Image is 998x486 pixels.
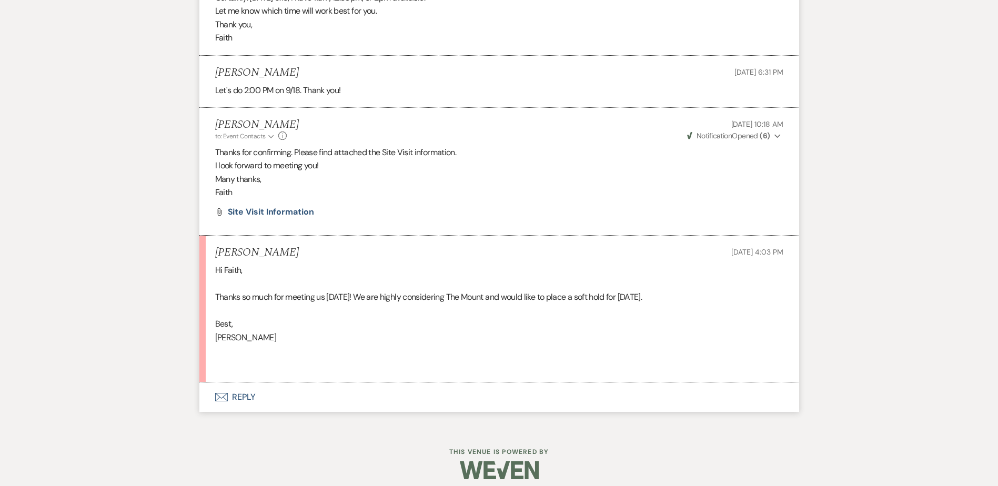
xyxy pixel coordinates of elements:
h5: [PERSON_NAME] [215,118,299,131]
p: Thank you, [215,18,783,32]
span: Opened [687,131,770,140]
div: Let's do 2:00 PM on 9/18. Thank you! [215,84,783,97]
a: Site Visit Information [228,208,314,216]
button: to: Event Contacts [215,131,276,141]
span: [DATE] 6:31 PM [734,67,783,77]
p: I look forward to meeting you! [215,159,783,173]
span: [DATE] 10:18 AM [731,119,783,129]
p: Faith [215,31,783,45]
p: Faith [215,186,783,199]
h5: [PERSON_NAME] [215,66,299,79]
p: Hi Faith, [215,264,783,277]
span: [DATE] 4:03 PM [731,247,783,257]
button: Reply [199,382,799,412]
span: Site Visit Information [228,206,314,217]
strong: ( 6 ) [760,131,770,140]
h5: [PERSON_NAME] [215,246,299,259]
p: Thanks for confirming. Please find attached the Site Visit information. [215,146,783,159]
p: Many thanks, [215,173,783,186]
p: Let me know which time will work best for you. [215,4,783,18]
span: Notification [697,131,732,140]
p: Best, [215,317,783,331]
span: to: Event Contacts [215,132,266,140]
button: NotificationOpened (6) [686,130,783,141]
p: Thanks so much for meeting us [DATE]! We are highly considering The Mount and would like to place... [215,290,783,304]
p: [PERSON_NAME] [215,331,783,345]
